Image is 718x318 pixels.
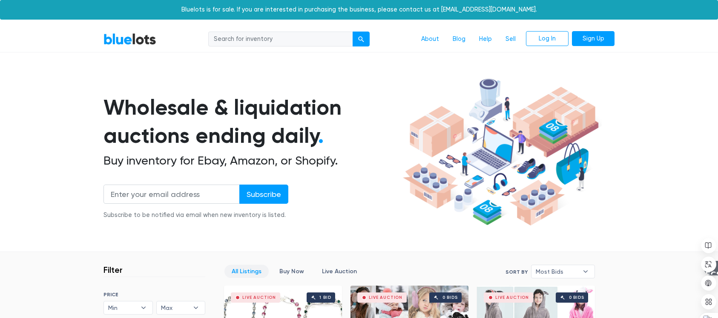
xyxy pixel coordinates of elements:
a: Sign Up [572,31,615,46]
h2: Buy inventory for Ebay, Amazon, or Shopify. [103,153,400,168]
a: All Listings [224,265,269,278]
b: ▾ [577,265,595,278]
input: Search for inventory [208,32,353,47]
div: Live Auction [242,295,276,300]
a: About [414,31,446,47]
a: Live Auction [315,265,364,278]
h3: Filter [103,265,123,275]
a: Buy Now [272,265,311,278]
a: Help [472,31,499,47]
div: Live Auction [495,295,529,300]
a: BlueLots [103,33,156,45]
img: hero-ee84e7d0318cb26816c560f6b4441b76977f77a177738b4e94f68c95b2b83dbb.png [400,75,602,230]
label: Sort By [505,268,528,276]
span: Min [108,301,136,314]
div: Live Auction [369,295,402,300]
div: 0 bids [442,295,458,300]
a: Sell [499,31,523,47]
b: ▾ [187,301,205,314]
span: Max [161,301,189,314]
a: Log In [526,31,569,46]
span: Most Bids [536,265,578,278]
input: Enter your email address [103,185,240,204]
div: 1 bid [319,295,331,300]
b: ▾ [135,301,152,314]
h1: Wholesale & liquidation auctions ending daily [103,93,400,150]
input: Subscribe [239,185,288,204]
h6: PRICE [103,292,205,298]
span: . [318,123,324,148]
div: Subscribe to be notified via email when new inventory is listed. [103,211,288,220]
a: Blog [446,31,472,47]
div: 0 bids [569,295,584,300]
